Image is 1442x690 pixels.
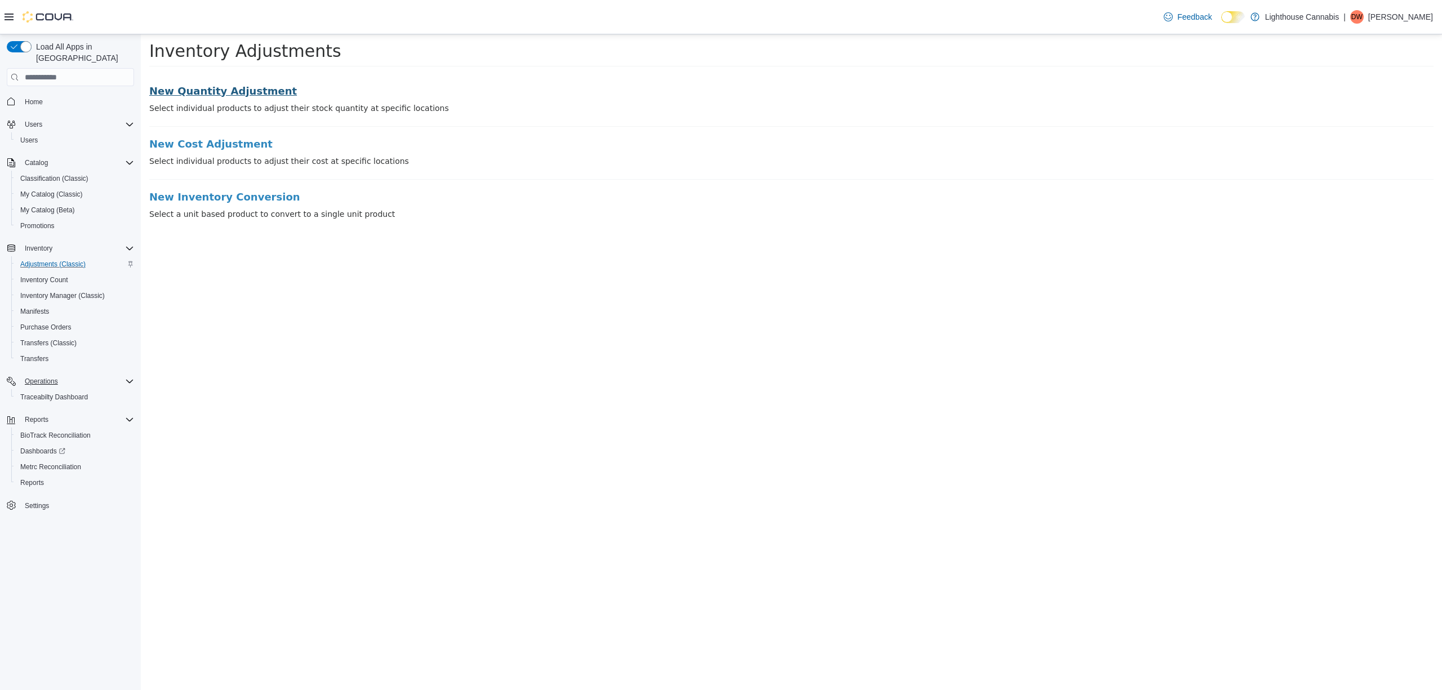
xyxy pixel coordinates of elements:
span: Dashboards [16,444,134,458]
a: BioTrack Reconciliation [16,429,95,442]
button: Inventory [2,241,139,256]
a: Home [20,95,47,109]
span: Classification (Classic) [20,174,88,183]
span: Settings [25,501,49,510]
button: Manifests [11,304,139,319]
span: Reports [16,476,134,489]
p: Lighthouse Cannabis [1265,10,1339,24]
a: New Quantity Adjustment [8,51,1293,63]
span: Inventory [20,242,134,255]
a: Inventory Manager (Classic) [16,289,109,302]
span: Metrc Reconciliation [20,462,81,471]
span: Transfers [20,354,48,363]
button: Users [20,118,47,131]
a: My Catalog (Beta) [16,203,79,217]
a: Dashboards [11,443,139,459]
a: Traceabilty Dashboard [16,390,92,404]
a: Promotions [16,219,59,233]
button: Users [2,117,139,132]
button: Purchase Orders [11,319,139,335]
button: Adjustments (Classic) [11,256,139,272]
nav: Complex example [7,88,134,543]
button: My Catalog (Classic) [11,186,139,202]
span: BioTrack Reconciliation [16,429,134,442]
p: Select a unit based product to convert to a single unit product [8,174,1293,186]
button: Catalog [20,156,52,170]
span: Purchase Orders [20,323,72,332]
span: Inventory Count [20,275,68,284]
span: Adjustments (Classic) [20,260,86,269]
input: Dark Mode [1221,11,1245,23]
span: Home [20,94,134,108]
button: Users [11,132,139,148]
button: Operations [2,373,139,389]
button: Metrc Reconciliation [11,459,139,475]
button: Inventory [20,242,57,255]
img: Cova [23,11,73,23]
button: My Catalog (Beta) [11,202,139,218]
span: DW [1351,10,1363,24]
span: Operations [25,377,58,386]
button: Catalog [2,155,139,171]
a: Feedback [1159,6,1216,28]
button: Transfers [11,351,139,367]
button: Reports [20,413,53,426]
button: Inventory Manager (Classic) [11,288,139,304]
span: Transfers [16,352,134,366]
h3: New Cost Adjustment [8,104,1293,115]
a: Transfers (Classic) [16,336,81,350]
button: Transfers (Classic) [11,335,139,351]
div: Danny Wu [1350,10,1364,24]
a: Adjustments (Classic) [16,257,90,271]
span: Manifests [20,307,49,316]
span: My Catalog (Beta) [16,203,134,217]
span: Promotions [20,221,55,230]
span: Inventory [25,244,52,253]
p: [PERSON_NAME] [1368,10,1433,24]
span: BioTrack Reconciliation [20,431,91,440]
span: Traceabilty Dashboard [20,393,88,402]
span: Inventory Count [16,273,134,287]
button: Home [2,93,139,109]
span: My Catalog (Beta) [20,206,75,215]
span: Metrc Reconciliation [16,460,134,474]
a: Users [16,133,42,147]
button: BioTrack Reconciliation [11,428,139,443]
span: Reports [20,478,44,487]
span: Promotions [16,219,134,233]
a: Classification (Classic) [16,172,93,185]
span: Transfers (Classic) [16,336,134,350]
span: Home [25,97,43,106]
span: Adjustments (Classic) [16,257,134,271]
span: Inventory Manager (Classic) [20,291,105,300]
button: Reports [2,412,139,428]
span: Transfers (Classic) [20,339,77,348]
span: Inventory Adjustments [8,7,201,26]
span: Dashboards [20,447,65,456]
span: Traceabilty Dashboard [16,390,134,404]
span: Load All Apps in [GEOGRAPHIC_DATA] [32,41,134,64]
a: Purchase Orders [16,320,76,334]
a: Dashboards [16,444,70,458]
span: Catalog [25,158,48,167]
span: Catalog [20,156,134,170]
span: Users [25,120,42,129]
button: Inventory Count [11,272,139,288]
a: New Inventory Conversion [8,157,1293,168]
span: Operations [20,375,134,388]
a: Transfers [16,352,53,366]
span: Users [20,118,134,131]
p: | [1343,10,1346,24]
button: Classification (Classic) [11,171,139,186]
span: Settings [20,498,134,513]
a: My Catalog (Classic) [16,188,87,201]
a: Metrc Reconciliation [16,460,86,474]
span: My Catalog (Classic) [20,190,83,199]
span: Feedback [1177,11,1212,23]
span: Manifests [16,305,134,318]
span: Reports [25,415,48,424]
button: Traceabilty Dashboard [11,389,139,405]
p: Select individual products to adjust their stock quantity at specific locations [8,68,1293,80]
